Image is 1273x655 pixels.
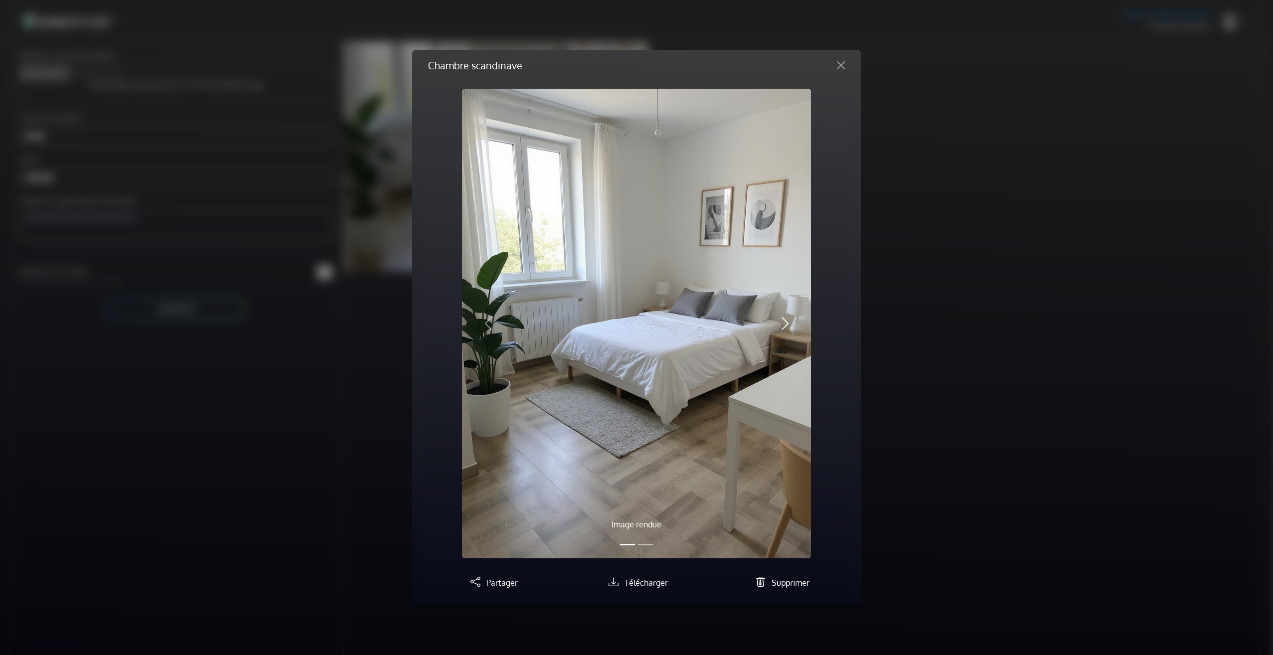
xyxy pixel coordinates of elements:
[625,578,668,588] span: Télécharger
[829,57,853,73] button: Fermer
[752,574,810,589] button: Supprimer
[466,578,518,588] a: Partager
[772,578,810,588] span: Supprimer
[638,539,653,550] button: Diapo 2
[605,578,668,588] a: Télécharger
[428,58,522,73] h5: Chambre scandinave
[486,578,518,588] span: Partager
[620,539,635,550] button: Diapositive 1
[462,89,811,558] img: homestyler-20250822-1-gr75zh.jpg
[514,518,759,530] p: Image rendue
